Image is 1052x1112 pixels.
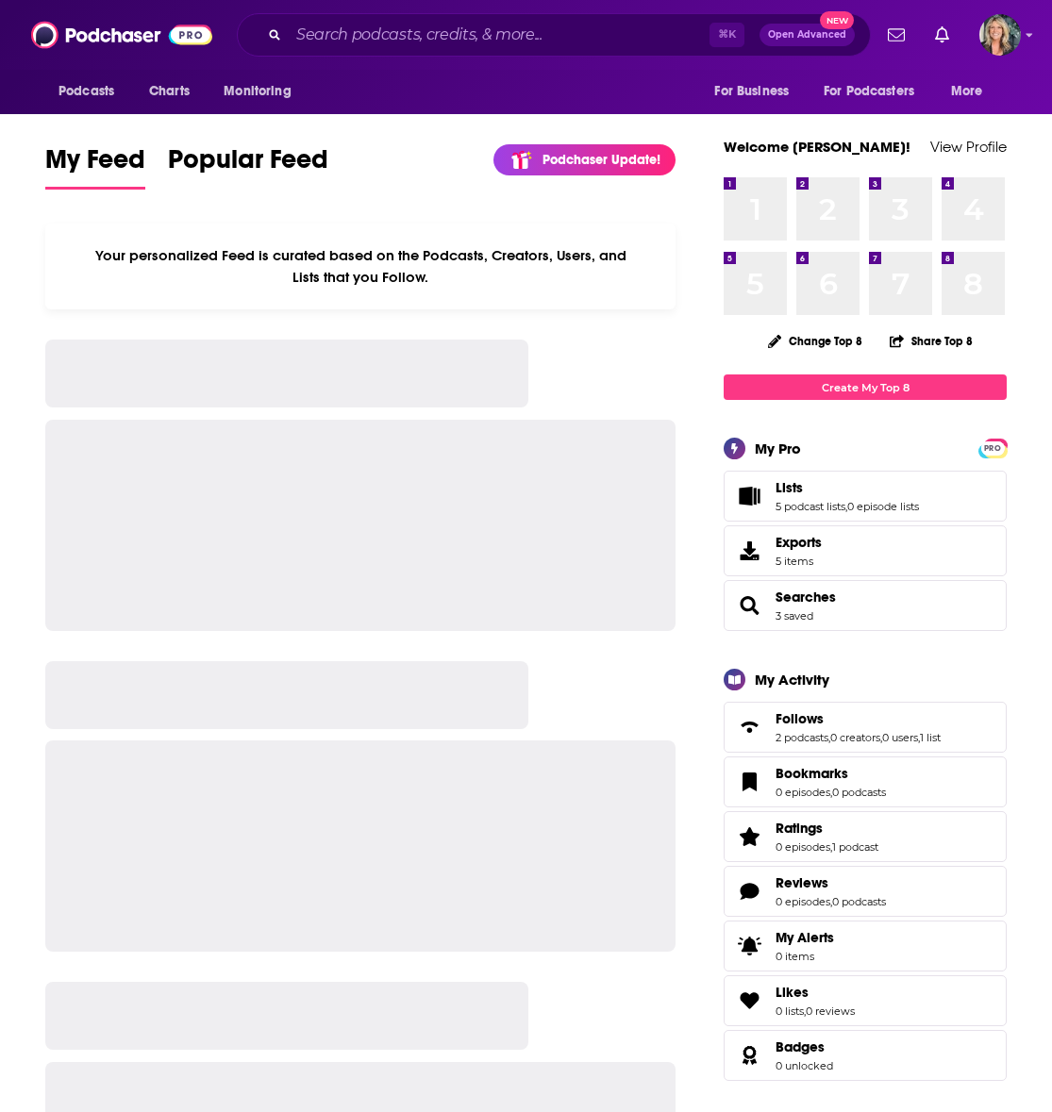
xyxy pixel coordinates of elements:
[927,19,957,51] a: Show notifications dropdown
[832,786,886,799] a: 0 podcasts
[776,589,836,606] a: Searches
[811,74,942,109] button: open menu
[710,23,744,47] span: ⌘ K
[45,224,676,309] div: Your personalized Feed is curated based on the Podcasts, Creators, Users, and Lists that you Follow.
[701,74,812,109] button: open menu
[776,534,822,551] span: Exports
[776,710,941,727] a: Follows
[776,874,828,891] span: Reviews
[58,78,114,105] span: Podcasts
[768,30,846,40] span: Open Advanced
[724,702,1007,753] span: Follows
[730,714,768,740] a: Follows
[724,756,1007,807] span: Bookmarks
[724,525,1007,576] a: Exports
[776,500,845,513] a: 5 podcast lists
[820,11,854,29] span: New
[730,483,768,509] a: Lists
[224,78,291,105] span: Monitoring
[776,929,834,946] span: My Alerts
[979,14,1021,56] button: Show profile menu
[757,329,874,353] button: Change Top 8
[45,74,139,109] button: open menu
[776,710,824,727] span: Follows
[724,374,1007,400] a: Create My Top 8
[830,786,832,799] span: ,
[31,17,212,53] img: Podchaser - Follow, Share and Rate Podcasts
[979,14,1021,56] span: Logged in as lisa.beech
[776,820,878,837] a: Ratings
[776,479,919,496] a: Lists
[882,731,918,744] a: 0 users
[847,500,919,513] a: 0 episode lists
[724,975,1007,1026] span: Likes
[724,811,1007,862] span: Ratings
[714,78,789,105] span: For Business
[730,538,768,564] span: Exports
[776,609,813,622] a: 3 saved
[776,765,848,782] span: Bookmarks
[776,1038,833,1055] a: Badges
[776,874,886,891] a: Reviews
[979,14,1021,56] img: User Profile
[45,143,145,187] span: My Feed
[210,74,315,109] button: open menu
[832,895,886,908] a: 0 podcasts
[149,78,190,105] span: Charts
[889,323,974,359] button: Share Top 8
[776,479,803,496] span: Lists
[930,138,1007,156] a: View Profile
[724,866,1007,917] span: Reviews
[832,840,878,854] a: 1 podcast
[730,823,768,850] a: Ratings
[776,984,855,1001] a: Likes
[724,921,1007,971] a: My Alerts
[845,500,847,513] span: ,
[730,592,768,619] a: Searches
[724,471,1007,522] span: Lists
[776,1059,833,1072] a: 0 unlocked
[918,731,920,744] span: ,
[776,765,886,782] a: Bookmarks
[730,769,768,795] a: Bookmarks
[830,840,832,854] span: ,
[730,988,768,1014] a: Likes
[806,1004,855,1018] a: 0 reviews
[981,440,1004,455] a: PRO
[776,895,830,908] a: 0 episodes
[755,671,829,689] div: My Activity
[45,143,145,190] a: My Feed
[920,731,941,744] a: 1 list
[828,731,830,744] span: ,
[724,138,910,156] a: Welcome [PERSON_NAME]!
[724,580,1007,631] span: Searches
[776,731,828,744] a: 2 podcasts
[137,74,201,109] a: Charts
[830,895,832,908] span: ,
[981,441,1004,456] span: PRO
[776,786,830,799] a: 0 episodes
[543,152,660,168] p: Podchaser Update!
[776,555,822,568] span: 5 items
[168,143,328,190] a: Popular Feed
[776,820,823,837] span: Ratings
[830,731,880,744] a: 0 creators
[730,1042,768,1069] a: Badges
[824,78,914,105] span: For Podcasters
[880,19,912,51] a: Show notifications dropdown
[776,950,834,963] span: 0 items
[804,1004,806,1018] span: ,
[237,13,871,57] div: Search podcasts, credits, & more...
[938,74,1007,109] button: open menu
[776,1004,804,1018] a: 0 lists
[730,878,768,905] a: Reviews
[880,731,882,744] span: ,
[776,984,809,1001] span: Likes
[776,840,830,854] a: 0 episodes
[755,440,801,457] div: My Pro
[168,143,328,187] span: Popular Feed
[951,78,983,105] span: More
